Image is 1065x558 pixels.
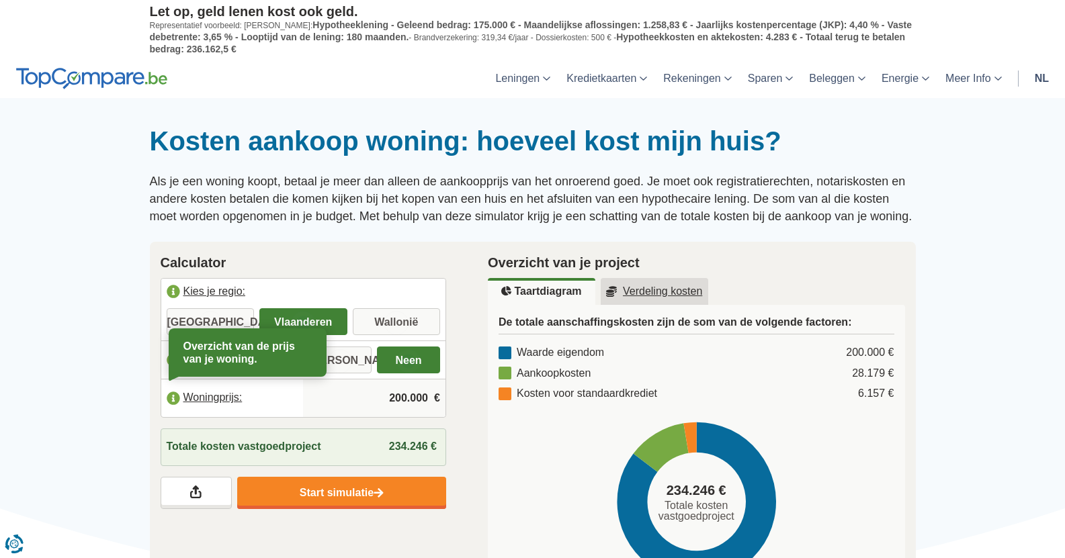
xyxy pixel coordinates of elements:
[852,366,894,381] div: 28.179 €
[499,386,657,402] div: Kosten voor standaardkrediet
[655,58,739,98] a: Rekeningen
[150,19,916,55] p: Representatief voorbeeld: [PERSON_NAME]: - Brandverzekering: 319,34 €/jaar - Dossierkosten: 500 € -
[558,58,655,98] a: Kredietkaarten
[377,346,440,373] label: Neen
[1027,58,1057,98] a: nl
[501,286,581,297] u: Taartdiagram
[667,481,726,500] span: 234.246 €
[308,346,372,373] label: [PERSON_NAME]
[858,386,894,402] div: 6.157 €
[150,173,916,225] p: Als je een woning koopt, betaal je meer dan alleen de aankoopprijs van het onroerend goed. Je moe...
[150,3,916,19] p: Let op, geld lenen kost ook geld.
[487,58,558,98] a: Leningen
[374,487,384,499] img: Start simulatie
[161,252,447,273] h2: Calculator
[150,32,906,54] span: Hypotheekkosten en aktekosten: 4.283 € - Totaal terug te betalen bedrag: 236.162,5 €
[161,345,304,375] label: Enige eigen woning:
[937,58,1010,98] a: Meer Info
[16,68,167,89] img: TopCompare
[499,366,591,381] div: Aankoopkosten
[150,19,912,42] span: Hypotheeklening - Geleend bedrag: 175.000 € - Maandelijkse aflossingen: 1.258,83 € - Jaarlijks ko...
[259,308,347,335] label: Vlaanderen
[161,279,446,308] label: Kies je regio:
[740,58,802,98] a: Sparen
[606,286,703,297] u: Verdeling kosten
[308,380,440,416] input: |
[488,252,905,273] h2: Overzicht van je project
[161,477,232,509] a: Deel je resultaten
[167,308,255,335] label: [GEOGRAPHIC_DATA]
[353,308,441,335] label: Wallonië
[846,345,894,361] div: 200.000 €
[499,345,604,361] div: Waarde eigendom
[167,439,321,455] span: Totale kosten vastgoedproject
[237,477,446,509] a: Start simulatie
[434,391,440,406] span: €
[801,58,874,98] a: Beleggen
[874,58,937,98] a: Energie
[174,334,321,371] div: Overzicht van de prijs van je woning.
[389,440,437,452] span: 234.246 €
[161,383,304,413] label: Woningprijs:
[150,125,916,157] h1: Kosten aankoop woning: hoeveel kost mijn huis?
[499,316,894,334] h3: De totale aanschaffingskosten zijn de som van de volgende factoren:
[652,500,740,522] span: Totale kosten vastgoedproject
